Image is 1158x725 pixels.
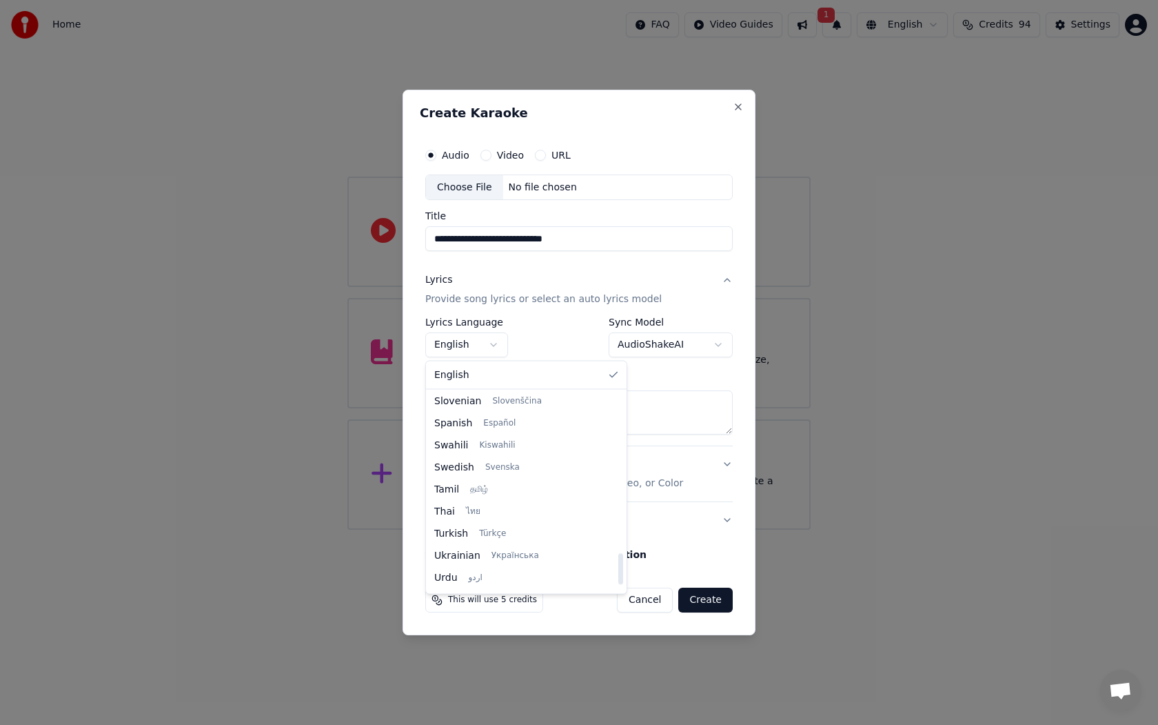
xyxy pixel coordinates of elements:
[434,505,455,519] span: Thai
[434,439,468,453] span: Swahili
[434,368,469,382] span: English
[479,440,515,451] span: Kiswahili
[434,549,480,563] span: Ukrainian
[492,396,542,407] span: Slovenščina
[491,550,539,562] span: Українська
[483,418,516,429] span: Español
[434,395,481,408] span: Slovenian
[466,506,480,517] span: ไทย
[469,573,482,584] span: اردو
[434,571,458,585] span: Urdu
[434,483,459,497] span: Tamil
[485,462,520,473] span: Svenska
[470,484,488,495] span: தமிழ்
[479,528,506,539] span: Türkçe
[434,461,474,475] span: Swedish
[434,527,468,541] span: Turkish
[434,417,472,430] span: Spanish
